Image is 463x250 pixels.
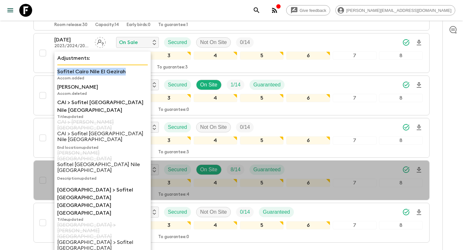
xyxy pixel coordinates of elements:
[54,22,87,28] p: Room release: 30
[333,136,377,145] div: 7
[168,123,187,131] p: Secured
[168,208,187,216] p: Secured
[240,94,284,102] div: 5
[415,124,423,131] svg: Download Onboarding
[57,217,148,222] p: Title updated
[200,123,227,131] p: Not On Site
[286,221,330,229] div: 6
[147,94,191,102] div: 3
[379,179,423,187] div: 8
[57,162,148,173] p: Sofitel [GEOGRAPHIC_DATA] Nile [GEOGRAPHIC_DATA]
[168,166,187,174] p: Secured
[57,54,148,62] p: Adjustments:
[158,107,189,112] p: To guarantee: 0
[158,192,189,197] p: To guarantee: 4
[227,165,244,175] div: Trip Fill
[127,22,150,28] p: Early birds: 0
[236,37,254,48] div: Trip Fill
[194,221,237,229] div: 4
[286,136,330,145] div: 6
[415,81,423,89] svg: Download Onboarding
[57,145,148,150] p: End location updated
[158,150,189,155] p: To guarantee: 3
[250,4,263,17] button: search adventures
[379,136,423,145] div: 8
[231,166,241,174] p: 8 / 14
[168,81,187,89] p: Secured
[95,22,119,28] p: Capacity: 14
[194,94,237,102] div: 4
[296,8,330,13] span: Give feedback
[402,81,410,89] svg: Synced Successfully
[57,99,148,114] p: CAI > Sofitel [GEOGRAPHIC_DATA] Nile [GEOGRAPHIC_DATA]
[119,39,138,46] p: On Sale
[231,81,241,89] p: 1 / 14
[57,68,148,76] p: Sofitel Cairo Nile El Gezirah
[200,39,227,46] p: Not On Site
[253,81,281,89] p: Guaranteed
[286,51,330,60] div: 6
[240,179,284,187] div: 5
[240,208,250,216] p: 0 / 14
[263,208,290,216] p: Guaranteed
[333,51,377,60] div: 7
[57,83,148,91] p: [PERSON_NAME]
[240,39,250,46] p: 0 / 14
[200,81,217,89] p: On Site
[200,166,217,174] p: On Site
[95,39,106,44] span: Assign pack leader
[227,80,244,90] div: Trip Fill
[57,186,148,217] p: [GEOGRAPHIC_DATA] > Sofitel [GEOGRAPHIC_DATA] [GEOGRAPHIC_DATA] [GEOGRAPHIC_DATA]
[57,131,148,142] p: CAI > Sofitel [GEOGRAPHIC_DATA] Nile [GEOGRAPHIC_DATA]
[286,94,330,102] div: 6
[379,94,423,102] div: 8
[240,136,284,145] div: 5
[147,221,191,229] div: 3
[57,150,148,162] p: [PERSON_NAME][GEOGRAPHIC_DATA]
[200,208,227,216] p: Not On Site
[333,221,377,229] div: 7
[158,235,189,240] p: To guarantee: 0
[253,166,281,174] p: Guaranteed
[157,65,188,70] p: To guarantee: 3
[57,176,148,181] p: Description updated
[379,221,423,229] div: 8
[54,44,90,49] p: 2023/2024/2025
[240,221,284,229] div: 5
[57,76,148,81] p: Accom. added
[333,94,377,102] div: 7
[194,51,237,60] div: 4
[158,22,188,28] p: To guarantee: 1
[402,39,410,46] svg: Synced Successfully
[286,179,330,187] div: 6
[379,51,423,60] div: 8
[402,123,410,131] svg: Synced Successfully
[194,136,237,145] div: 4
[236,122,254,132] div: Trip Fill
[147,51,191,60] div: 3
[57,222,148,239] p: [GEOGRAPHIC_DATA] > [PERSON_NAME][GEOGRAPHIC_DATA]
[240,51,284,60] div: 5
[147,136,191,145] div: 3
[402,208,410,216] svg: Synced Successfully
[147,179,191,187] div: 3
[57,91,148,96] p: Accom. deleted
[168,39,187,46] p: Secured
[402,166,410,174] svg: Synced Successfully
[415,209,423,216] svg: Download Onboarding
[57,119,148,131] p: CAI > [PERSON_NAME][GEOGRAPHIC_DATA]
[240,123,250,131] p: 0 / 14
[343,8,455,13] span: [PERSON_NAME][EMAIL_ADDRESS][DOMAIN_NAME]
[415,39,423,47] svg: Download Onboarding
[54,36,90,44] p: [DATE]
[194,179,237,187] div: 4
[57,114,148,119] p: Title updated
[236,207,254,217] div: Trip Fill
[333,179,377,187] div: 7
[4,4,17,17] button: menu
[415,166,423,174] svg: Download Onboarding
